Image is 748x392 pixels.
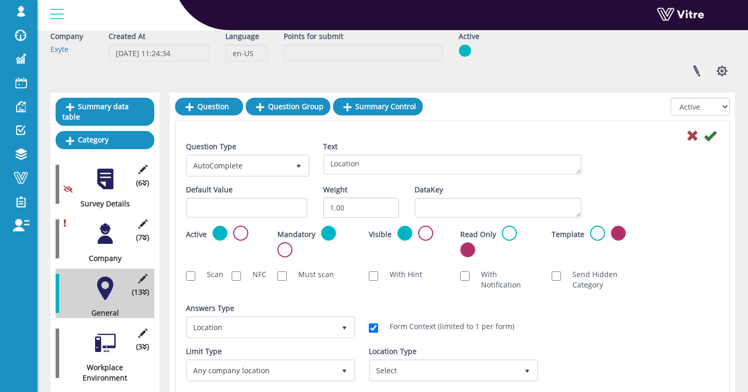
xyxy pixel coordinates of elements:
span: select [518,361,537,380]
label: Visible [369,229,392,240]
span: select [289,156,308,175]
label: NFC [242,269,262,280]
div: Company [56,253,146,264]
label: Company [50,31,83,42]
input: With Notification [460,271,470,281]
span: Select [370,361,518,380]
span: select [335,361,354,380]
label: Language [225,31,259,42]
label: Form Context (limited to 1 per form) [379,321,514,332]
span: Any company location [188,361,335,380]
label: Template [552,229,584,240]
label: Scan [196,269,216,280]
span: AutoComplete [188,156,289,175]
span: select [335,318,354,336]
div: Survey Details [56,199,146,209]
label: Active [459,31,479,42]
span: (6 ) [136,178,149,188]
textarea: Location [323,154,582,175]
span: (13 ) [132,287,149,297]
label: Weight [323,185,348,195]
input: Send Hidden Category [552,271,561,281]
label: Text [323,141,338,152]
a: Summary data table [56,98,154,126]
label: Limit Type [186,346,222,357]
div: Workplace Environment [56,362,146,383]
label: Must scan [288,269,334,280]
a: Exyte [50,44,69,54]
span: (7 ) [136,232,149,243]
a: Question [175,98,243,115]
label: Answers Type [186,303,234,313]
a: Summary Control [333,98,423,115]
input: Scan [186,271,195,281]
label: Active [186,229,207,240]
label: Question Type [186,141,236,152]
label: Default Value [186,185,233,195]
span: Location [188,318,335,336]
span: (3 ) [136,342,149,352]
img: yes [459,44,471,57]
a: Category [56,131,154,149]
input: Form Context (limited to 1 per form) [369,323,378,333]
label: With Hint [379,269,422,280]
label: DataKey [415,185,443,195]
label: Send Hidden Category [562,269,627,290]
label: Mandatory [277,229,315,240]
label: With Notification [471,269,536,290]
a: Question Group [246,98,330,115]
input: Must scan [277,271,287,281]
label: Read Only [460,229,496,240]
label: Points for submit [284,31,343,42]
div: General [56,308,146,318]
label: Location Type [369,346,417,357]
input: NFC [232,271,241,281]
input: With Hint [369,271,378,281]
label: Created At [109,31,145,42]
